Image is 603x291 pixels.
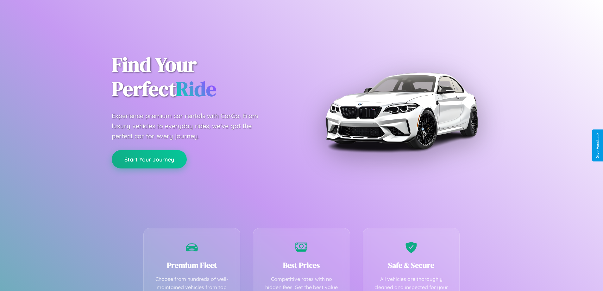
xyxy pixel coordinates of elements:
h3: Premium Fleet [153,260,231,270]
img: Premium BMW car rental vehicle [322,32,481,190]
h3: Safe & Secure [373,260,450,270]
h3: Best Prices [263,260,340,270]
div: Give Feedback [595,133,600,158]
button: Start Your Journey [112,150,187,168]
h1: Find Your Perfect [112,53,292,101]
span: Ride [176,75,216,103]
p: Experience premium car rentals with CarGo. From luxury vehicles to everyday rides, we've got the ... [112,111,270,141]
